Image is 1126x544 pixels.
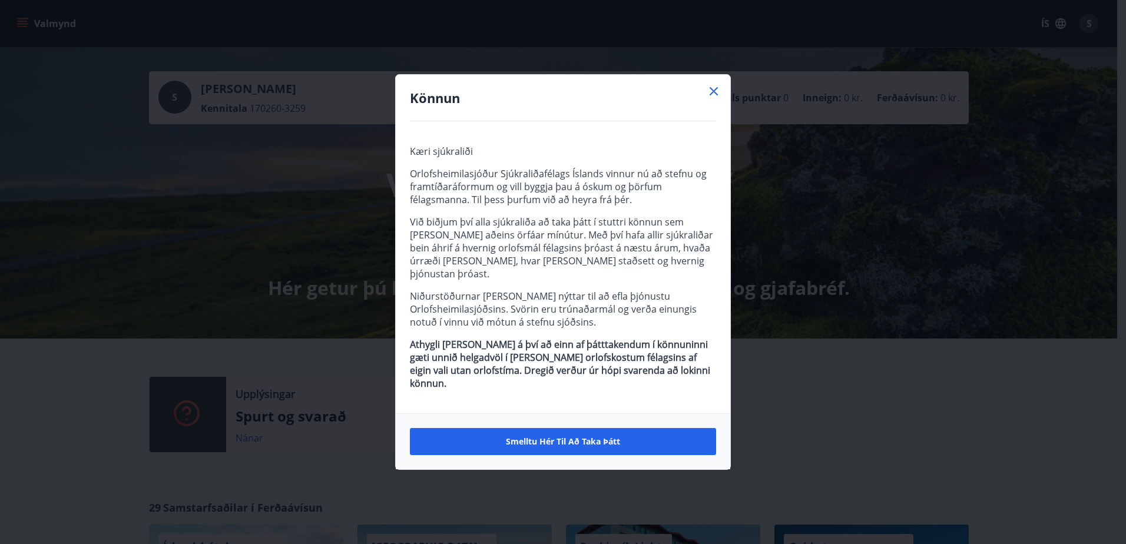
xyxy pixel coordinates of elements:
p: Við biðjum því alla sjúkraliða að taka þátt í stuttri könnun sem [PERSON_NAME] aðeins örfáar mínú... [410,215,716,280]
h4: Könnun [410,89,716,107]
p: Kæri sjúkraliði [410,145,716,158]
strong: Athygli [PERSON_NAME] á því að einn af þátttakendum í könnuninni gæti unnið helgadvöl í [PERSON_N... [410,338,710,390]
span: Smelltu hér til að taka þátt [506,436,620,447]
p: Niðurstöðurnar [PERSON_NAME] nýttar til að efla þjónustu Orlofsheimilasjóðsins. Svörin eru trúnað... [410,290,716,329]
p: Orlofsheimilasjóður Sjúkraliðafélags Íslands vinnur nú að stefnu og framtíðaráformum og vill bygg... [410,167,716,206]
button: Smelltu hér til að taka þátt [410,428,716,455]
